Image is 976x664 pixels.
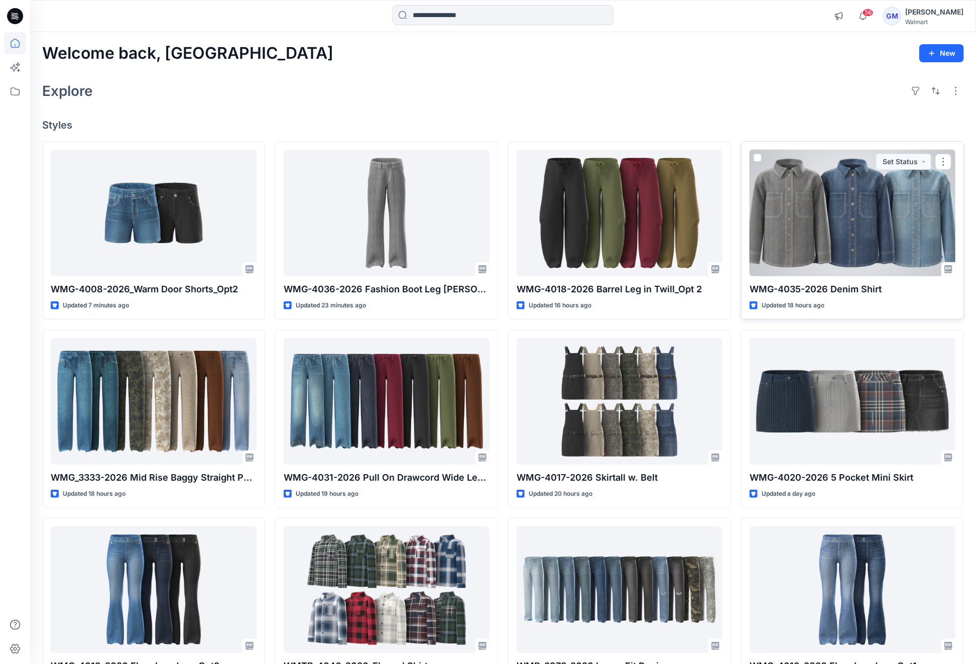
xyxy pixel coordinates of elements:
[750,150,955,276] a: WMG-4035-2026 Denim Shirt
[51,282,257,296] p: WMG-4008-2026_Warm Door Shorts_Opt2
[296,300,366,311] p: Updated 23 minutes ago
[919,44,964,62] button: New
[529,489,592,499] p: Updated 20 hours ago
[517,338,722,465] a: WMG-4017-2026 Skirtall w. Belt
[42,119,964,131] h4: Styles
[762,300,824,311] p: Updated 18 hours ago
[529,300,591,311] p: Updated 16 hours ago
[284,338,490,465] a: WMG-4031-2026 Pull On Drawcord Wide Leg_Opt3
[63,489,126,499] p: Updated 18 hours ago
[517,282,722,296] p: WMG-4018-2026 Barrel Leg in Twill_Opt 2
[517,471,722,485] p: WMG-4017-2026 Skirtall w. Belt
[905,18,963,26] div: Walmart
[750,471,955,485] p: WMG-4020-2026 5 Pocket Mini Skirt
[517,526,722,653] a: WMB-3973-2026 Loose Fit Denim
[284,526,490,653] a: WMTB-4046-2026_Flannel Shirt
[42,83,93,99] h2: Explore
[284,150,490,276] a: WMG-4036-2026 Fashion Boot Leg Jean
[51,526,257,653] a: WMG-4019-2026 Flare Leg Jean_Opt2
[284,282,490,296] p: WMG-4036-2026 Fashion Boot Leg [PERSON_NAME]
[883,7,901,25] div: GM
[42,44,333,63] h2: Welcome back, [GEOGRAPHIC_DATA]
[63,300,129,311] p: Updated 7 minutes ago
[762,489,815,499] p: Updated a day ago
[750,526,955,653] a: WMG-4019-2026 Flare Leg Jean_Opt1
[750,282,955,296] p: WMG-4035-2026 Denim Shirt
[517,150,722,276] a: WMG-4018-2026 Barrel Leg in Twill_Opt 2
[51,471,257,485] p: WMG_3333-2026 Mid Rise Baggy Straight Pant
[51,150,257,276] a: WMG-4008-2026_Warm Door Shorts_Opt2
[51,338,257,465] a: WMG_3333-2026 Mid Rise Baggy Straight Pant
[750,338,955,465] a: WMG-4020-2026 5 Pocket Mini Skirt
[284,471,490,485] p: WMG-4031-2026 Pull On Drawcord Wide Leg_Opt3
[905,6,963,18] div: [PERSON_NAME]
[296,489,358,499] p: Updated 19 hours ago
[863,9,874,17] span: 56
